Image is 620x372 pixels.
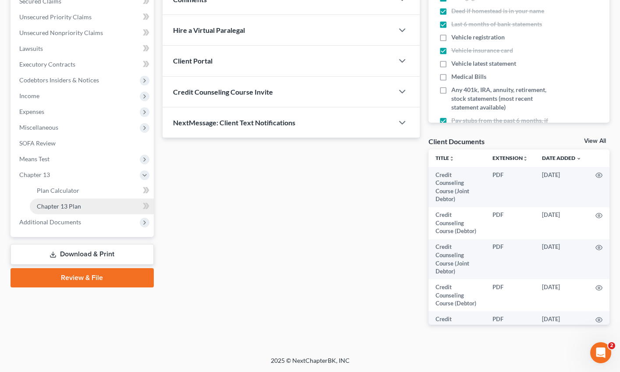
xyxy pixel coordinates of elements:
[535,239,588,280] td: [DATE]
[535,167,588,207] td: [DATE]
[451,116,557,151] span: Pay stubs from the past 6 months, if employed, if not employed Social Security Administration ben...
[19,139,56,147] span: SOFA Review
[576,156,581,161] i: expand_more
[12,135,154,151] a: SOFA Review
[584,138,606,144] a: View All
[60,356,560,372] div: 2025 © NextChapterBK, INC
[608,342,615,349] span: 2
[535,279,588,311] td: [DATE]
[436,155,454,161] a: Titleunfold_more
[485,311,535,351] td: PDF
[11,244,154,265] a: Download & Print
[535,207,588,239] td: [DATE]
[19,108,44,115] span: Expenses
[19,45,43,52] span: Lawsuits
[492,155,528,161] a: Extensionunfold_more
[485,239,535,280] td: PDF
[451,7,544,15] span: Deed if homestead is in your name
[173,118,295,127] span: NextMessage: Client Text Notifications
[485,279,535,311] td: PDF
[451,72,486,81] span: Medical Bills
[19,171,50,178] span: Chapter 13
[429,311,485,351] td: Credit Counseling Course (Joint Debtor)
[30,198,154,214] a: Chapter 13 Plan
[12,25,154,41] a: Unsecured Nonpriority Claims
[173,88,273,96] span: Credit Counseling Course Invite
[449,156,454,161] i: unfold_more
[429,279,485,311] td: Credit Counseling Course (Debtor)
[429,207,485,239] td: Credit Counseling Course (Debtor)
[19,76,99,84] span: Codebtors Insiders & Notices
[19,155,50,163] span: Means Test
[429,239,485,280] td: Credit Counseling Course (Joint Debtor)
[37,187,79,194] span: Plan Calculator
[429,167,485,207] td: Credit Counseling Course (Joint Debtor)
[19,218,81,226] span: Additional Documents
[12,41,154,57] a: Lawsuits
[523,156,528,161] i: unfold_more
[19,60,75,68] span: Executory Contracts
[19,92,39,99] span: Income
[451,20,542,28] span: Last 6 months of bank statements
[590,342,611,363] iframe: Intercom live chat
[542,155,581,161] a: Date Added expand_more
[429,137,485,146] div: Client Documents
[37,202,81,210] span: Chapter 13 Plan
[451,59,516,68] span: Vehicle latest statement
[451,85,557,112] span: Any 401k, IRA, annuity, retirement, stock statements (most recent statement available)
[485,167,535,207] td: PDF
[173,57,213,65] span: Client Portal
[19,29,103,36] span: Unsecured Nonpriority Claims
[30,183,154,198] a: Plan Calculator
[173,26,245,34] span: Hire a Virtual Paralegal
[451,33,505,42] span: Vehicle registration
[12,57,154,72] a: Executory Contracts
[535,311,588,351] td: [DATE]
[485,207,535,239] td: PDF
[451,46,513,55] span: Vehicle insurance card
[19,124,58,131] span: Miscellaneous
[11,268,154,287] a: Review & File
[19,13,92,21] span: Unsecured Priority Claims
[12,9,154,25] a: Unsecured Priority Claims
